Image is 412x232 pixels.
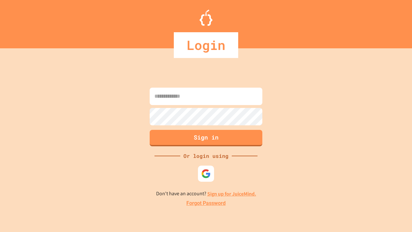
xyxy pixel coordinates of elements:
[207,190,256,197] a: Sign up for JuiceMind.
[174,32,238,58] div: Login
[186,199,226,207] a: Forgot Password
[201,169,211,179] img: google-icon.svg
[150,130,262,146] button: Sign in
[385,206,406,226] iframe: chat widget
[180,152,232,160] div: Or login using
[359,178,406,206] iframe: chat widget
[156,190,256,198] p: Don't have an account?
[200,10,212,26] img: Logo.svg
